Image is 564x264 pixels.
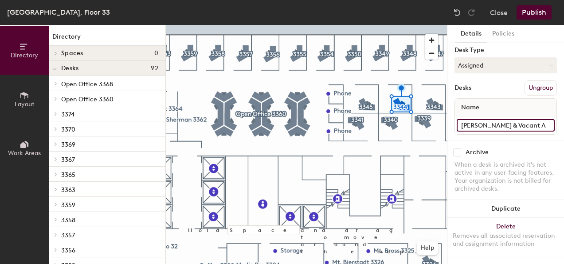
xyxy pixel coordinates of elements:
span: 3369 [61,141,75,148]
button: DeleteRemoves all associated reservation and assignment information [447,218,564,257]
img: Undo [453,8,462,17]
div: Removes all associated reservation and assignment information [453,232,559,248]
span: 3356 [61,247,75,254]
span: Name [457,100,484,116]
img: Redo [467,8,476,17]
input: Unnamed desk [457,119,555,132]
span: Open Office 3360 [61,96,114,103]
div: Archive [466,149,489,156]
h1: Directory [49,32,165,46]
span: 3367 [61,156,75,164]
span: 3370 [61,126,75,133]
span: 3374 [61,111,74,118]
span: Open Office 3368 [61,80,113,88]
span: 3363 [61,186,75,194]
button: Close [490,5,508,20]
div: When a desk is archived it's not active in any user-facing features. Your organization is not bil... [454,161,557,193]
span: Directory [11,52,38,59]
span: Desks [61,65,78,72]
div: Desk Type [454,47,557,54]
span: 3357 [61,232,75,239]
span: 3358 [61,216,75,224]
div: [GEOGRAPHIC_DATA], Floor 33 [7,7,110,18]
span: 3359 [61,201,75,209]
button: Publish [517,5,552,20]
button: Duplicate [447,200,564,218]
span: Work Areas [8,149,41,157]
span: Layout [15,100,35,108]
span: Spaces [61,50,83,57]
button: Policies [487,25,520,43]
button: Details [455,25,487,43]
button: Ungroup [525,80,557,96]
span: 3365 [61,171,75,179]
div: Desks [454,84,471,92]
button: Help [417,241,438,255]
span: 92 [151,65,158,72]
span: 0 [154,50,158,57]
button: Assigned [454,57,557,73]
